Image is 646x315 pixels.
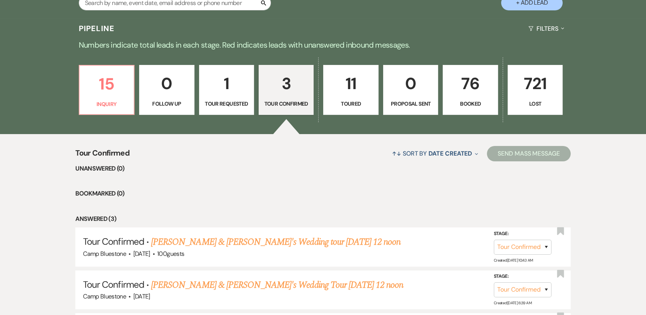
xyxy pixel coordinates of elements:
span: Date Created [428,149,472,157]
button: Send Mass Message [487,146,571,161]
p: Follow Up [144,99,189,108]
li: Answered (3) [75,214,571,224]
span: [DATE] [133,250,150,258]
p: 721 [513,71,558,96]
span: Camp Bluestone [83,292,126,300]
li: Unanswered (0) [75,164,571,174]
button: Sort By Date Created [389,143,481,164]
p: Tour Confirmed [264,99,309,108]
a: 0Follow Up [139,65,194,115]
span: Tour Confirmed [83,279,144,290]
h3: Pipeline [79,23,115,34]
a: 0Proposal Sent [383,65,438,115]
p: Lost [513,99,558,108]
a: 721Lost [508,65,563,115]
p: Toured [328,99,373,108]
label: Stage: [494,272,551,281]
p: Numbers indicate total leads in each stage. Red indicates leads with unanswered inbound messages. [46,39,600,51]
span: 100 guests [157,250,184,258]
p: Proposal Sent [388,99,433,108]
a: 1Tour Requested [199,65,254,115]
a: 76Booked [443,65,498,115]
p: Inquiry [84,100,129,108]
span: [DATE] [133,292,150,300]
a: 15Inquiry [79,65,135,115]
a: [PERSON_NAME] & [PERSON_NAME]'s Wedding Tour [DATE] 12 noon [151,278,403,292]
span: Tour Confirmed [75,147,130,164]
span: Tour Confirmed [83,235,144,247]
p: 11 [328,71,373,96]
button: Filters [525,18,567,39]
a: 11Toured [323,65,378,115]
span: Camp Bluestone [83,250,126,258]
a: [PERSON_NAME] & [PERSON_NAME]'s Wedding tour [DATE] 12 noon [151,235,400,249]
p: 1 [204,71,249,96]
span: ↑↓ [392,149,401,157]
a: 3Tour Confirmed [259,65,314,115]
p: Booked [448,99,493,108]
p: 76 [448,71,493,96]
label: Stage: [494,230,551,238]
p: 0 [388,71,433,96]
p: 3 [264,71,309,96]
span: Created: [DATE] 10:43 AM [494,257,533,262]
p: Tour Requested [204,99,249,108]
span: Created: [DATE] 6:39 AM [494,300,531,305]
p: 15 [84,71,129,97]
li: Bookmarked (0) [75,189,571,199]
p: 0 [144,71,189,96]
